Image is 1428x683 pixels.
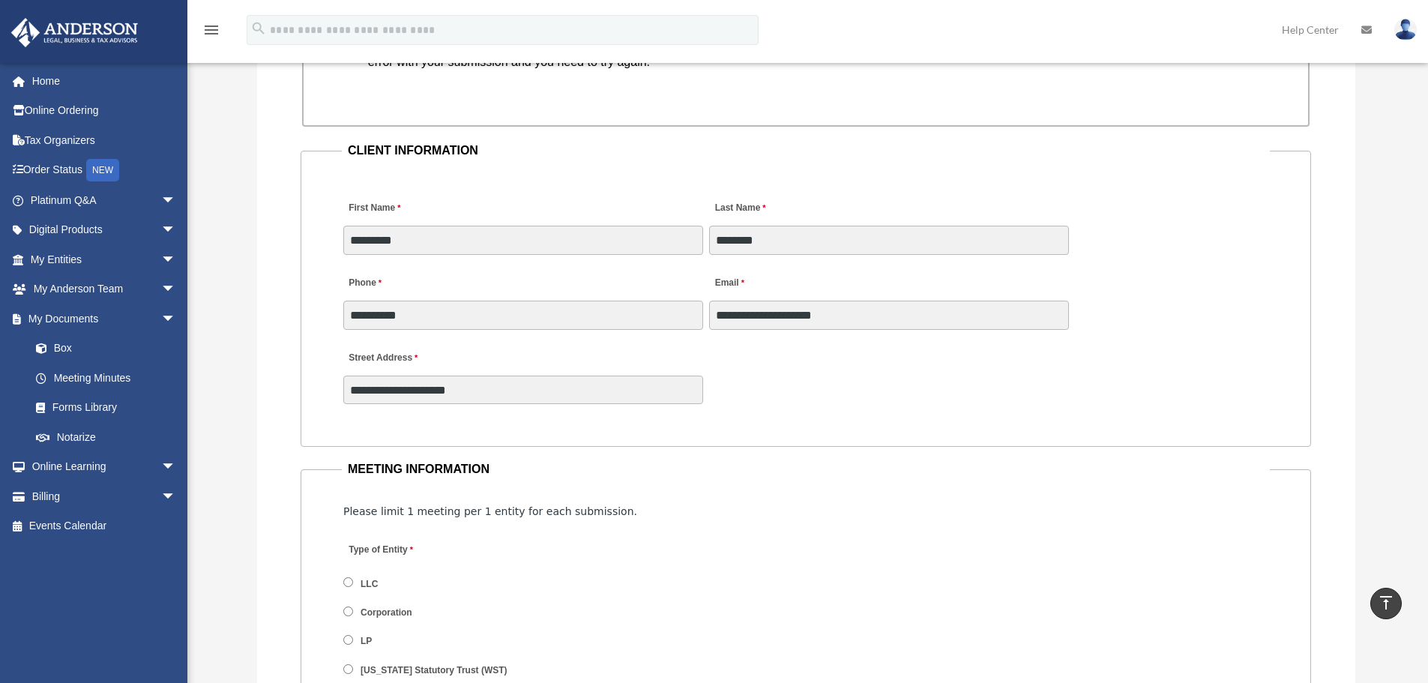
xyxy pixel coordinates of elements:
[86,159,119,181] div: NEW
[343,505,637,517] span: Please limit 1 meeting per 1 entity for each submission.
[10,215,199,245] a: Digital Productsarrow_drop_down
[1377,594,1395,612] i: vertical_align_top
[356,607,418,620] label: Corporation
[7,18,142,47] img: Anderson Advisors Platinum Portal
[202,21,220,39] i: menu
[10,481,199,511] a: Billingarrow_drop_down
[709,274,747,294] label: Email
[21,422,199,452] a: Notarize
[343,541,486,561] label: Type of Entity
[10,511,199,541] a: Events Calendar
[21,393,199,423] a: Forms Library
[343,199,404,219] label: First Name
[10,125,199,155] a: Tax Organizers
[250,20,267,37] i: search
[356,664,513,677] label: [US_STATE] Statutory Trust (WST)
[343,274,385,294] label: Phone
[161,481,191,512] span: arrow_drop_down
[21,363,191,393] a: Meeting Minutes
[10,244,199,274] a: My Entitiesarrow_drop_down
[202,26,220,39] a: menu
[161,215,191,246] span: arrow_drop_down
[342,459,1270,480] legend: MEETING INFORMATION
[10,304,199,334] a: My Documentsarrow_drop_down
[10,274,199,304] a: My Anderson Teamarrow_drop_down
[161,274,191,305] span: arrow_drop_down
[10,66,199,96] a: Home
[21,334,199,364] a: Box
[1370,588,1402,619] a: vertical_align_top
[161,244,191,275] span: arrow_drop_down
[10,155,199,186] a: Order StatusNEW
[161,452,191,483] span: arrow_drop_down
[161,304,191,334] span: arrow_drop_down
[709,199,769,219] label: Last Name
[1394,19,1417,40] img: User Pic
[10,96,199,126] a: Online Ordering
[10,452,199,482] a: Online Learningarrow_drop_down
[10,185,199,215] a: Platinum Q&Aarrow_drop_down
[343,349,486,369] label: Street Address
[342,140,1270,161] legend: CLIENT INFORMATION
[161,185,191,216] span: arrow_drop_down
[356,635,378,649] label: LP
[356,577,384,591] label: LLC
